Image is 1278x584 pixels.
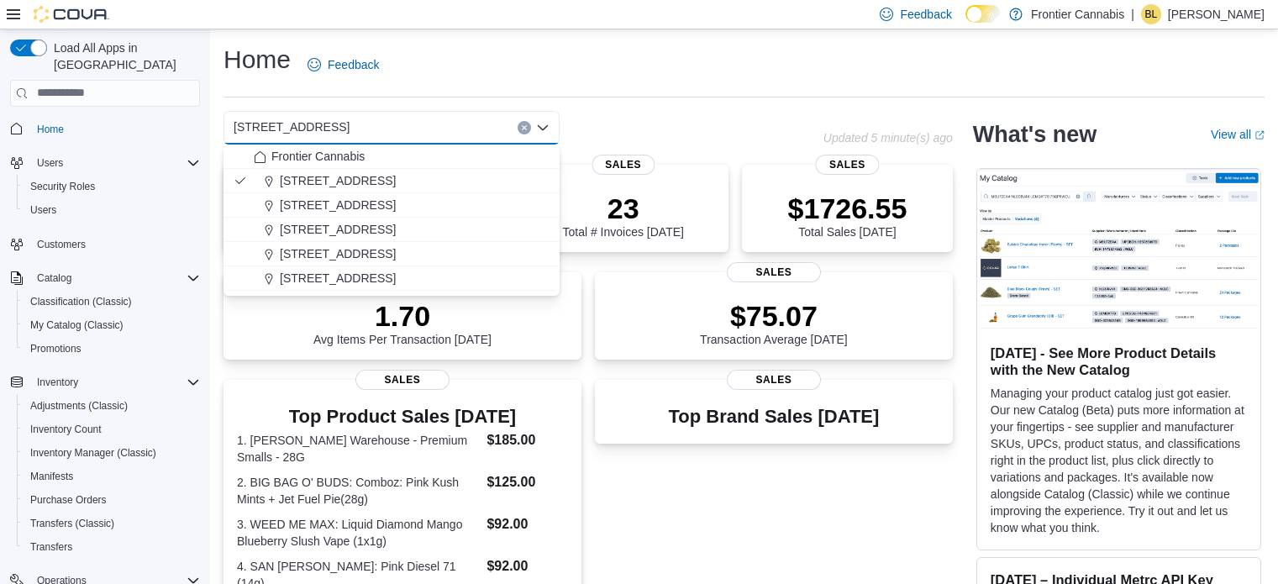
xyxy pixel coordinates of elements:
[24,513,200,534] span: Transfers (Classic)
[30,153,200,173] span: Users
[224,169,560,193] button: [STREET_ADDRESS]
[224,43,291,76] h1: Home
[30,517,114,530] span: Transfers (Classic)
[30,268,200,288] span: Catalog
[237,407,568,427] h3: Top Product Sales [DATE]
[24,490,113,510] a: Purchase Orders
[592,155,655,175] span: Sales
[1131,4,1134,24] p: |
[47,39,200,73] span: Load All Apps in [GEOGRAPHIC_DATA]
[30,446,156,460] span: Inventory Manager (Classic)
[3,151,207,175] button: Users
[973,121,1097,148] h2: What's new
[17,394,207,418] button: Adjustments (Classic)
[24,176,200,197] span: Security Roles
[562,192,683,239] div: Total # Invoices [DATE]
[24,443,200,463] span: Inventory Manager (Classic)
[30,372,200,392] span: Inventory
[965,5,1001,23] input: Dark Mode
[34,6,109,23] img: Cova
[237,474,480,508] dt: 2. BIG BAG O' BUDS: Comboz: Pink Kush Mints + Jet Fuel Pie(28g)
[30,423,102,436] span: Inventory Count
[17,175,207,198] button: Security Roles
[24,200,200,220] span: Users
[17,488,207,512] button: Purchase Orders
[24,315,200,335] span: My Catalog (Classic)
[486,472,567,492] dd: $125.00
[37,376,78,389] span: Inventory
[313,299,492,346] div: Avg Items Per Transaction [DATE]
[313,299,492,333] p: 1.70
[37,238,86,251] span: Customers
[30,119,71,139] a: Home
[727,262,821,282] span: Sales
[30,295,132,308] span: Classification (Classic)
[727,370,821,390] span: Sales
[17,337,207,360] button: Promotions
[37,271,71,285] span: Catalog
[328,56,379,73] span: Feedback
[237,432,480,466] dt: 1. [PERSON_NAME] Warehouse - Premium Smalls - 28G
[991,385,1247,536] p: Managing your product catalog just got easier. Our new Catalog (Beta) puts more information at yo...
[280,245,396,262] span: [STREET_ADDRESS]
[280,270,396,287] span: [STREET_ADDRESS]
[280,197,396,213] span: [STREET_ADDRESS]
[224,145,560,291] div: Choose from the following options
[30,118,200,139] span: Home
[1145,4,1158,24] span: BL
[24,292,139,312] a: Classification (Classic)
[280,172,396,189] span: [STREET_ADDRESS]
[24,419,200,439] span: Inventory Count
[30,470,73,483] span: Manifests
[37,156,63,170] span: Users
[1254,130,1265,140] svg: External link
[24,443,163,463] a: Inventory Manager (Classic)
[30,268,78,288] button: Catalog
[234,117,350,137] span: [STREET_ADDRESS]
[24,537,79,557] a: Transfers
[301,48,386,82] a: Feedback
[30,342,82,355] span: Promotions
[224,242,560,266] button: [STREET_ADDRESS]
[24,200,63,220] a: Users
[486,556,567,576] dd: $92.00
[669,407,880,427] h3: Top Brand Sales [DATE]
[280,221,396,238] span: [STREET_ADDRESS]
[30,399,128,413] span: Adjustments (Classic)
[24,466,80,487] a: Manifests
[1211,128,1265,141] a: View allExternal link
[24,396,200,416] span: Adjustments (Classic)
[788,192,907,239] div: Total Sales [DATE]
[224,218,560,242] button: [STREET_ADDRESS]
[237,516,480,550] dt: 3. WEED ME MAX: Liquid Diamond Mango Blueberry Slush Vape (1x1g)
[3,371,207,394] button: Inventory
[30,234,200,255] span: Customers
[17,198,207,222] button: Users
[3,232,207,256] button: Customers
[17,441,207,465] button: Inventory Manager (Classic)
[24,419,108,439] a: Inventory Count
[17,465,207,488] button: Manifests
[355,370,450,390] span: Sales
[271,148,365,165] span: Frontier Cannabis
[536,121,550,134] button: Close list of options
[816,155,879,175] span: Sales
[823,131,953,145] p: Updated 5 minute(s) ago
[17,418,207,441] button: Inventory Count
[24,466,200,487] span: Manifests
[486,514,567,534] dd: $92.00
[1031,4,1124,24] p: Frontier Cannabis
[17,535,207,559] button: Transfers
[224,193,560,218] button: [STREET_ADDRESS]
[518,121,531,134] button: Clear input
[30,318,124,332] span: My Catalog (Classic)
[3,117,207,141] button: Home
[24,292,200,312] span: Classification (Classic)
[37,123,64,136] span: Home
[30,153,70,173] button: Users
[1168,4,1265,24] p: [PERSON_NAME]
[788,192,907,225] p: $1726.55
[30,234,92,255] a: Customers
[700,299,848,346] div: Transaction Average [DATE]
